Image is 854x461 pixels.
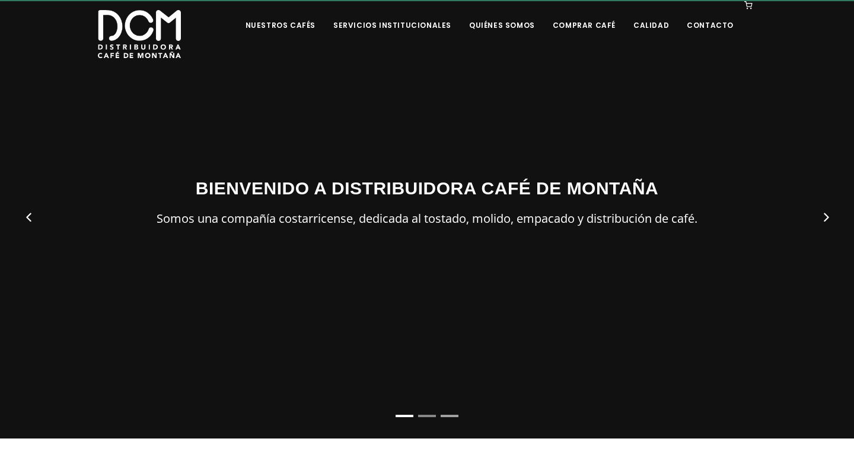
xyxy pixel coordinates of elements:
a: Contacto [680,2,741,30]
a: Quiénes Somos [462,2,542,30]
a: Comprar Café [546,2,623,30]
button: Next [802,194,848,241]
h3: BIENVENIDO A DISTRIBUIDORA CAFÉ DE MONTAÑA [98,175,756,201]
p: Somos una compañía costarricense, dedicada al tostado, molido, empacado y distribución de café. [98,209,756,229]
li: Page dot 2 [418,415,436,417]
a: Nuestros Cafés [238,2,323,30]
a: Servicios Institucionales [326,2,458,30]
button: Previous [6,194,52,241]
li: Page dot 1 [396,415,413,417]
a: Calidad [626,2,676,30]
li: Page dot 3 [441,415,458,417]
